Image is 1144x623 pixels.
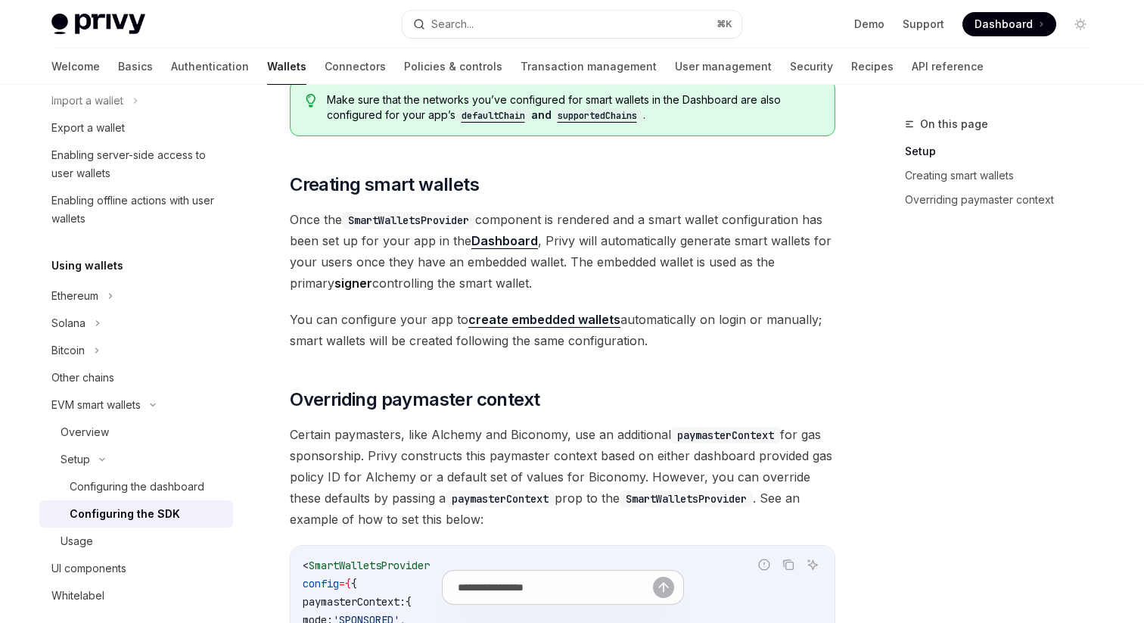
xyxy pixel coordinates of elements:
[290,309,835,351] span: You can configure your app to automatically on login or manually; smart wallets will be created f...
[51,369,114,387] div: Other chains
[404,48,502,85] a: Policies & controls
[920,115,988,133] span: On this page
[403,11,741,38] button: Search...⌘K
[905,164,1105,188] a: Creating smart wallets
[118,48,153,85] a: Basics
[290,209,835,294] span: Once the component is rendered and a smart wallet configuration has been set up for your app in t...
[306,94,316,107] svg: Tip
[671,427,780,444] code: paymasterContext
[552,108,643,123] code: supportedChains
[327,92,819,123] span: Make sure that the networks you’ve configured for smart wallets in the Dashboard are also configu...
[267,48,306,85] a: Wallets
[39,187,233,232] a: Enabling offline actions with user wallets
[61,450,90,469] div: Setup
[39,114,233,142] a: Export a wallet
[39,142,233,187] a: Enabling server-side access to user wallets
[70,505,180,523] div: Configuring the SDK
[342,212,475,229] code: SmartWalletsProvider
[334,276,372,291] strong: signer
[620,491,753,507] code: SmartWalletsProvider
[51,192,224,228] div: Enabling offline actions with user wallets
[790,48,833,85] a: Security
[962,12,1056,36] a: Dashboard
[61,423,109,441] div: Overview
[521,48,657,85] a: Transaction management
[912,48,984,85] a: API reference
[290,173,479,197] span: Creating smart wallets
[39,473,233,500] a: Configuring the dashboard
[39,391,233,419] button: EVM smart wallets
[39,446,233,473] button: Setup
[290,424,835,530] span: Certain paymasters, like Alchemy and Biconomy, use an additional for gas sponsorship. Privy const...
[51,48,100,85] a: Welcome
[290,388,539,412] span: Overriding paymaster context
[61,532,93,550] div: Usage
[39,337,233,364] button: Bitcoin
[39,500,233,528] a: Configuring the SDK
[51,314,85,332] div: Solana
[39,582,233,609] a: Whitelabel
[39,528,233,555] a: Usage
[854,17,884,32] a: Demo
[431,15,474,33] div: Search...
[39,555,233,582] a: UI components
[903,17,944,32] a: Support
[675,48,772,85] a: User management
[51,587,104,605] div: Whitelabel
[51,341,85,360] div: Bitcoin
[51,14,145,35] img: light logo
[975,17,1033,32] span: Dashboard
[51,119,125,137] div: Export a wallet
[458,571,653,604] input: Ask a question...
[303,559,309,572] span: <
[1068,12,1093,36] button: Toggle dark mode
[851,48,894,85] a: Recipes
[803,555,822,575] button: Ask AI
[70,478,204,496] div: Configuring the dashboard
[779,555,798,575] button: Copy the contents from the code block
[309,559,430,572] span: SmartWalletsProvider
[455,108,531,123] code: defaultChain
[325,48,386,85] a: Connectors
[39,364,233,391] a: Other chains
[51,559,126,578] div: UI components
[754,555,774,575] button: Report incorrect code
[468,312,620,328] a: create embedded wallets
[171,48,249,85] a: Authentication
[717,18,732,30] span: ⌘ K
[39,310,233,337] button: Solana
[471,233,538,249] a: Dashboard
[39,282,233,310] button: Ethereum
[653,577,674,598] button: Send message
[905,139,1105,164] a: Setup
[51,146,224,182] div: Enabling server-side access to user wallets
[51,257,123,275] h5: Using wallets
[51,396,141,414] div: EVM smart wallets
[905,188,1105,212] a: Overriding paymaster context
[51,287,98,305] div: Ethereum
[446,491,555,507] code: paymasterContext
[39,419,233,446] a: Overview
[455,108,643,121] a: defaultChainandsupportedChains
